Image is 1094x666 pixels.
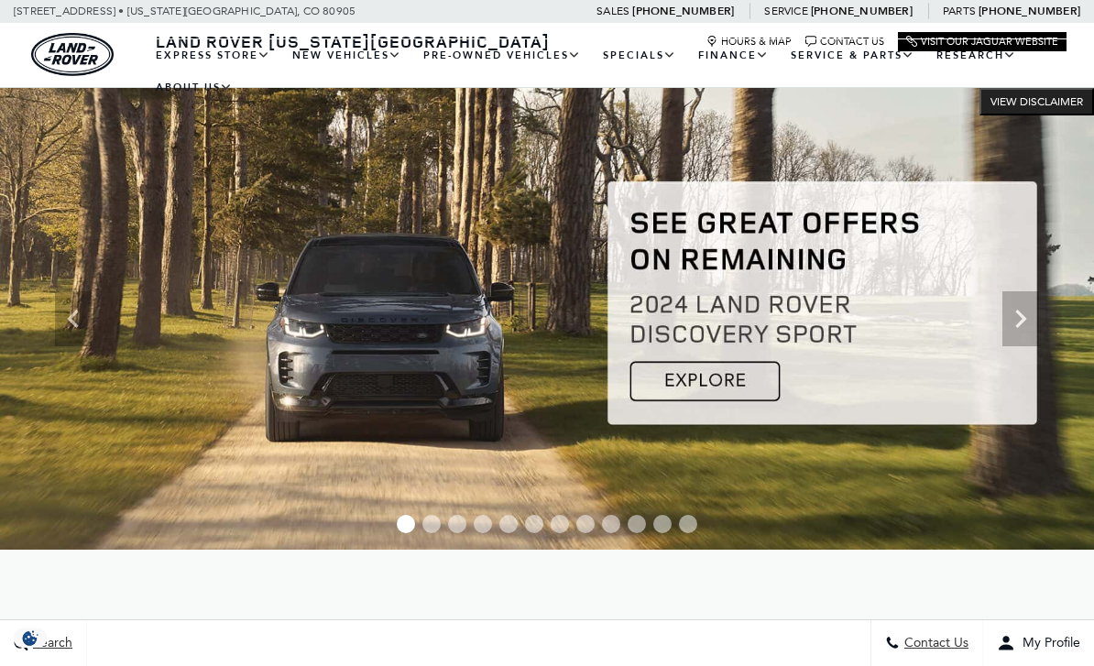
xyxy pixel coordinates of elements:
a: About Us [145,71,244,104]
span: Go to slide 2 [422,515,441,533]
span: Service [764,5,807,17]
button: Open user profile menu [983,620,1094,666]
a: Contact Us [805,36,884,48]
span: Land Rover [US_STATE][GEOGRAPHIC_DATA] [156,30,550,52]
span: Go to slide 8 [576,515,595,533]
div: Next [1002,291,1039,346]
span: Go to slide 3 [448,515,466,533]
img: Opt-Out Icon [9,628,51,648]
a: Finance [687,39,780,71]
a: Hours & Map [706,36,792,48]
a: Service & Parts [780,39,925,71]
span: Go to slide 1 [397,515,415,533]
a: Specials [592,39,687,71]
a: EXPRESS STORE [145,39,281,71]
section: Click to Open Cookie Consent Modal [9,628,51,648]
a: Visit Our Jaguar Website [906,36,1058,48]
span: Go to slide 5 [499,515,518,533]
a: Pre-Owned Vehicles [412,39,592,71]
a: land-rover [31,33,114,76]
span: Go to slide 6 [525,515,543,533]
a: [STREET_ADDRESS] • [US_STATE][GEOGRAPHIC_DATA], CO 80905 [14,5,356,17]
span: My Profile [1015,636,1080,651]
a: [PHONE_NUMBER] [979,4,1080,18]
img: Land Rover [31,33,114,76]
h2: The Red Noland Way [561,617,1080,641]
span: Go to slide 12 [679,515,697,533]
span: Parts [943,5,976,17]
span: Go to slide 10 [628,515,646,533]
span: Go to slide 11 [653,515,672,533]
div: Previous [55,291,92,346]
a: [PHONE_NUMBER] [632,4,734,18]
a: Research [925,39,1027,71]
nav: Main Navigation [145,39,1067,104]
span: Go to slide 9 [602,515,620,533]
span: Go to slide 7 [551,515,569,533]
span: Sales [596,5,629,17]
a: Land Rover [US_STATE][GEOGRAPHIC_DATA] [145,30,561,52]
a: [PHONE_NUMBER] [811,4,913,18]
span: Contact Us [900,636,968,651]
span: Go to slide 4 [474,515,492,533]
a: New Vehicles [281,39,412,71]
